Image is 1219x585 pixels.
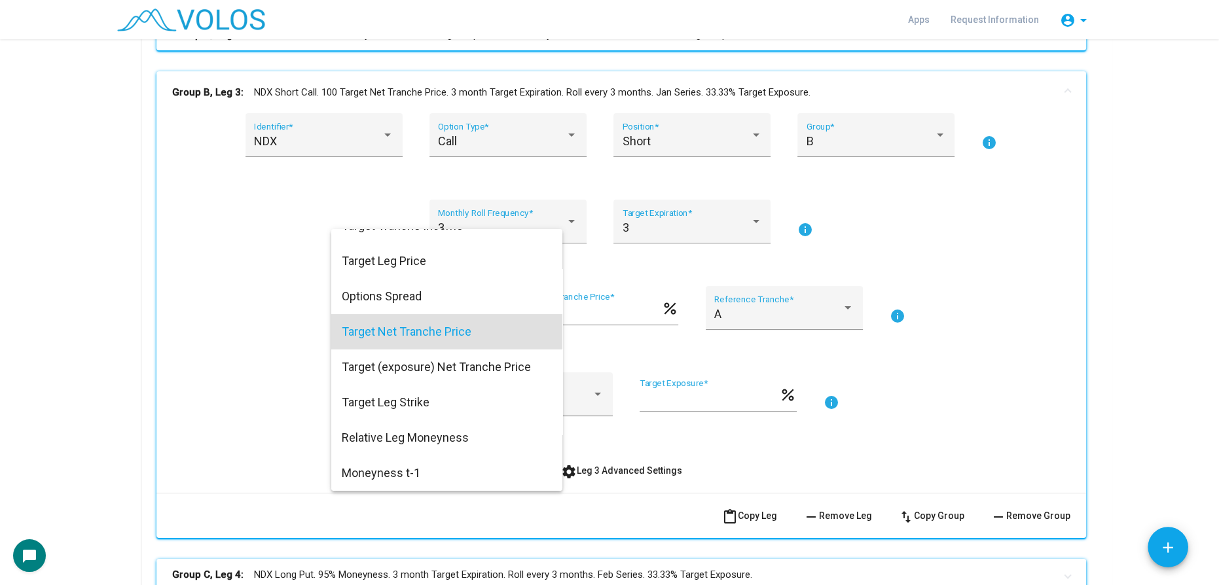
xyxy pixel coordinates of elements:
[342,385,552,420] span: Target Leg Strike
[342,279,552,314] span: Options Spread
[342,420,552,455] span: Relative Leg Moneyness
[342,349,552,385] span: Target (exposure) Net Tranche Price
[342,243,552,279] span: Target Leg Price
[342,314,552,349] span: Target Net Tranche Price
[342,455,552,491] span: Moneyness t-1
